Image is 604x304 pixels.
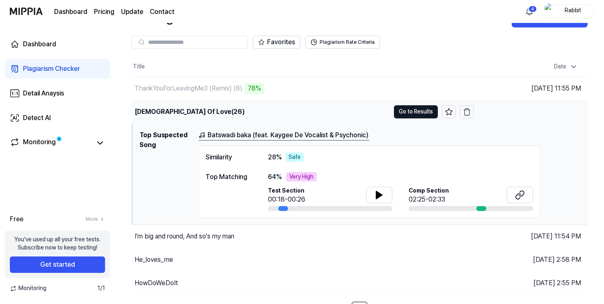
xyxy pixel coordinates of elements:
div: Similarity [206,152,252,162]
div: 00:18-00:26 [268,195,305,204]
a: Plagiarism Checker [5,59,110,79]
a: Pricing [94,7,114,17]
button: Favorites [253,36,300,49]
div: Detail Anaysis [23,88,64,98]
div: Very High [286,172,317,182]
div: Top Matching [206,172,252,182]
button: Get started [10,256,105,273]
span: Free [10,214,23,224]
div: Date [551,60,581,73]
div: Monitoring [23,137,56,149]
div: Plagiarism Checker [23,64,80,74]
a: Dashboard [5,34,110,54]
button: Plagiarism Rate Criteria [305,36,380,49]
button: Go to Results [394,105,438,118]
div: [DEMOGRAPHIC_DATA] Of Love(26) [135,107,245,117]
div: Dashboard [23,39,56,49]
a: Detail Anaysis [5,84,110,103]
td: [DATE] 11:55 PM [474,77,588,100]
h1: Top Suspected Song [140,130,192,218]
button: 알림4 [523,5,536,18]
a: Contact [150,7,174,17]
a: More [86,216,105,223]
a: Monitoring [10,137,92,149]
img: profile [545,3,554,20]
td: [DATE] 2:58 PM [474,248,588,272]
div: You’ve used up all your free tests. Subscribe now to keep testing! [14,236,101,252]
a: Detect AI [5,108,110,128]
td: [DATE] 11:54 PM [474,225,588,248]
span: 28 % [268,152,282,162]
span: Comp Section [409,187,449,195]
div: 02:25-02:33 [409,195,449,204]
img: 알림 [524,7,534,16]
a: Dashboard [54,7,87,17]
div: 4 [528,6,537,12]
div: I'm big and round, And so's my man [135,231,234,241]
div: HowDoWeDoIt [135,278,178,288]
div: 78% [245,83,264,94]
button: profileRabbit [542,5,594,18]
span: Monitoring [10,284,46,293]
a: Batswadi baka (feat. Kaygee De Vocalist & Psychonic) [199,130,369,141]
td: [DATE] 2:55 PM [474,272,588,295]
div: He_loves_me [135,255,173,265]
div: Rabbit [557,7,589,16]
th: Title [132,57,474,77]
a: Update [121,7,143,17]
div: ThankYouForLeavingMe3 (Remix) (8) [135,84,243,93]
span: 1 / 1 [97,284,105,293]
div: Detect AI [23,113,51,123]
td: [DATE] 12:04 AM [474,100,588,123]
div: Safe [285,152,304,162]
span: 64 % [268,172,282,182]
span: Test Section [268,187,305,195]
